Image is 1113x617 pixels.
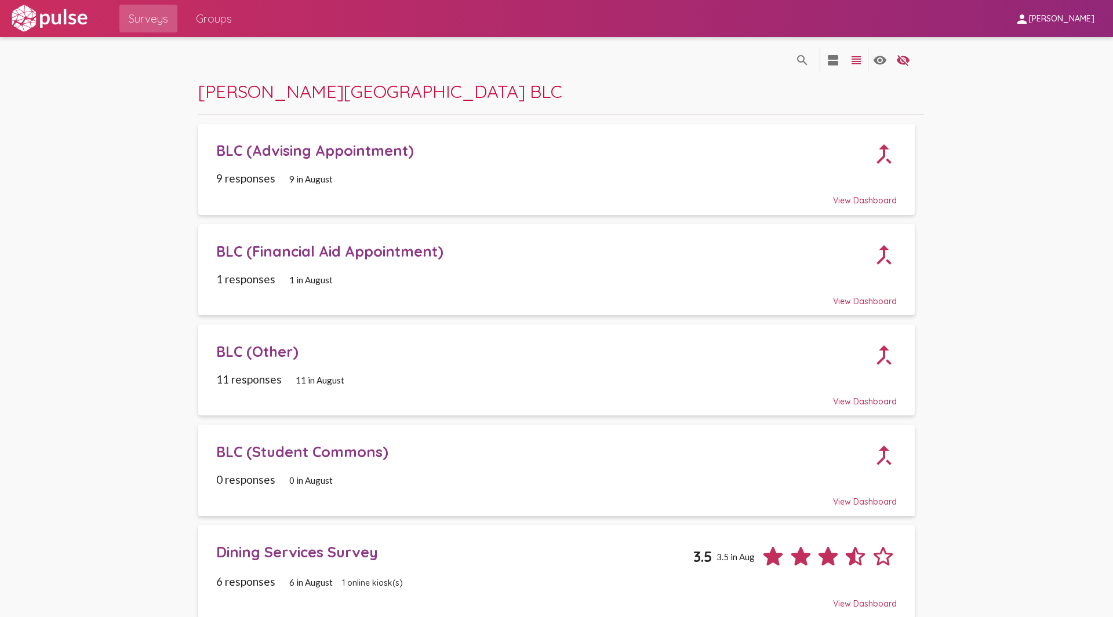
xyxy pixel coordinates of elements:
[859,430,910,481] mat-icon: call_merge
[216,185,897,206] div: View Dashboard
[296,375,344,385] span: 11 in August
[1006,8,1104,29] button: [PERSON_NAME]
[859,330,910,381] mat-icon: call_merge
[216,473,275,486] span: 0 responses
[795,53,809,67] mat-icon: language
[826,53,840,67] mat-icon: language
[216,286,897,306] div: View Dashboard
[198,124,915,215] a: BLC (Advising Appointment)9 responses9 in AugustView Dashboard
[896,53,910,67] mat-icon: language
[198,80,562,103] span: [PERSON_NAME][GEOGRAPHIC_DATA] BLC
[821,48,845,71] button: language
[216,171,275,185] span: 9 responses
[791,48,814,71] button: language
[868,48,892,71] button: language
[1029,14,1094,24] span: [PERSON_NAME]
[216,342,871,360] div: BLC (Other)
[289,174,333,184] span: 9 in August
[216,443,871,461] div: BLC (Student Commons)
[216,486,897,507] div: View Dashboard
[198,425,915,516] a: BLC (Student Commons)0 responses0 in AugustView Dashboard
[216,588,897,609] div: View Dashboard
[216,543,693,561] div: Dining Services Survey
[119,5,177,32] a: Surveys
[849,53,863,67] mat-icon: language
[216,242,871,260] div: BLC (Financial Aid Appointment)
[1015,12,1029,26] mat-icon: person
[859,129,910,180] mat-icon: call_merge
[859,229,910,280] mat-icon: call_merge
[129,8,168,29] span: Surveys
[873,53,887,67] mat-icon: language
[289,475,333,485] span: 0 in August
[198,324,915,415] a: BLC (Other)11 responses11 in AugustView Dashboard
[196,8,232,29] span: Groups
[216,272,275,286] span: 1 responses
[845,48,868,71] button: language
[9,4,89,33] img: white-logo.svg
[289,275,333,285] span: 1 in August
[187,5,241,32] a: Groups
[342,578,403,588] span: 1 online kiosk(s)
[216,141,871,159] div: BLC (Advising Appointment)
[693,547,712,565] span: 3.5
[892,48,915,71] button: language
[198,224,915,315] a: BLC (Financial Aid Appointment)1 responses1 in AugustView Dashboard
[216,373,282,386] span: 11 responses
[216,575,275,588] span: 6 responses
[216,386,897,407] div: View Dashboard
[716,552,755,562] span: 3.5 in Aug
[289,577,333,587] span: 6 in August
